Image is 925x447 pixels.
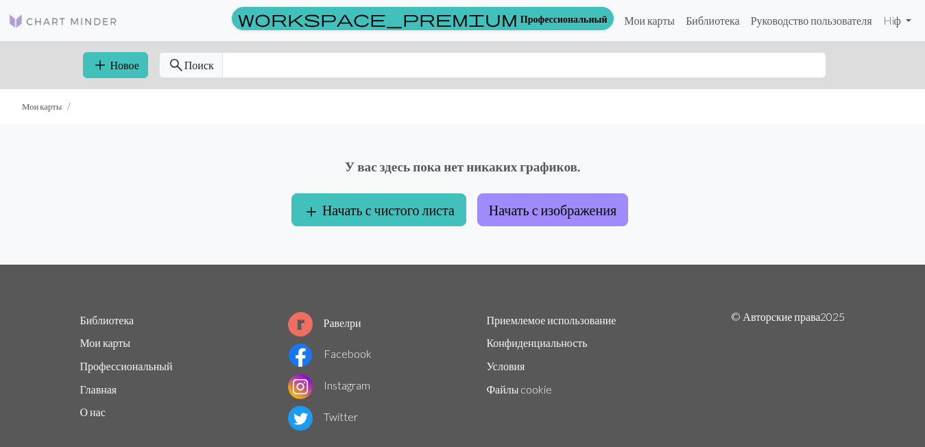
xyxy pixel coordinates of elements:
ya-tr-span: © Авторские права [731,310,820,323]
ya-tr-span: Руководство пользователя [751,14,872,27]
a: Библиотека [80,313,134,326]
img: Логотип Instagram [288,374,313,399]
span: add [92,56,108,75]
ya-tr-span: Instagram [324,378,370,391]
a: Мои карты [619,7,681,34]
img: Логотип [8,13,118,29]
ya-tr-span: Поиск [184,58,214,71]
a: Приемлемое использование [486,313,616,326]
a: Профессиональный [232,7,614,30]
a: Библиотека [680,7,745,34]
ya-tr-span: ф [894,14,901,27]
a: Профессиональный [80,359,173,372]
ya-tr-span: Hi [883,14,894,27]
ya-tr-span: Профессиональный [520,12,608,26]
img: Логотип Facebook [288,343,313,367]
button: Новое [83,52,148,78]
ya-tr-span: Мои карты [625,14,675,27]
ya-tr-span: 2025 [820,310,845,323]
a: Файлы cookie [486,383,552,396]
a: Начать с изображения [472,202,634,215]
a: Hiф [878,7,917,34]
ya-tr-span: Новое [110,58,139,71]
button: Начать с чистого листа [291,193,466,226]
a: Facebook [288,347,372,360]
a: Равелри [288,316,361,329]
ya-tr-span: Мои карты [22,101,62,112]
ya-tr-span: Начать с изображения [489,202,616,218]
a: Мои карты [80,336,131,349]
a: Главная [80,383,117,396]
a: Руководство пользователя [745,7,878,34]
ya-tr-span: У вас здесь пока нет никаких графиков. [345,158,580,174]
a: Условия [486,359,525,372]
a: О нас [80,405,106,418]
span: add [303,202,320,221]
ya-tr-span: Библиотека [686,14,740,27]
span: workspace_premium [238,9,518,28]
span: search [168,56,184,75]
ya-tr-span: Facebook [324,347,372,360]
a: Конфиденциальность [486,336,587,349]
img: Логотип Twitter [288,406,313,431]
a: Instagram [288,378,370,391]
ya-tr-span: Начать с чистого листа [322,202,455,218]
button: Начать с изображения [477,193,628,226]
img: Логотип Ravelry [288,312,313,337]
a: Twitter [288,410,358,423]
ya-tr-span: Twitter [324,410,358,423]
